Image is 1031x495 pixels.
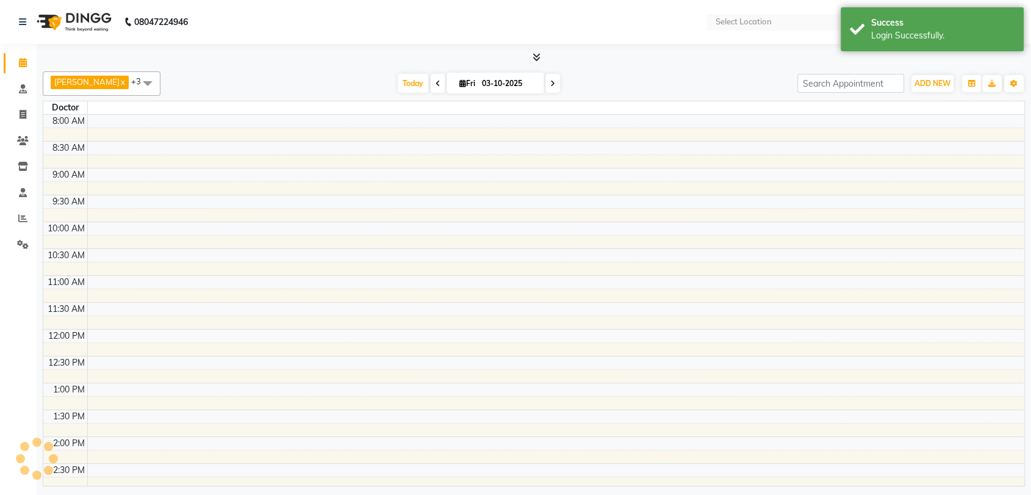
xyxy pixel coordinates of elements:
span: ADD NEW [914,79,950,88]
a: x [120,77,125,87]
div: 12:30 PM [46,356,87,369]
span: Fri [456,79,478,88]
div: Login Successfully. [871,29,1015,42]
div: 9:30 AM [50,195,87,208]
div: 10:30 AM [45,249,87,262]
img: logo [31,5,115,39]
span: [PERSON_NAME] [54,77,120,87]
span: Today [398,74,428,93]
div: 2:00 PM [51,437,87,450]
div: 8:30 AM [50,142,87,154]
div: Success [871,16,1015,29]
div: 2:30 PM [51,464,87,477]
input: 2025-10-03 [478,74,539,93]
div: 11:00 AM [45,276,87,289]
div: 1:00 PM [51,383,87,396]
span: +3 [131,76,150,86]
div: 11:30 AM [45,303,87,316]
div: Select Location [715,16,771,28]
div: Doctor [43,101,87,114]
div: 9:00 AM [50,168,87,181]
button: ADD NEW [911,75,954,92]
input: Search Appointment [797,74,904,93]
div: 8:00 AM [50,115,87,128]
div: 10:00 AM [45,222,87,235]
div: 12:00 PM [46,330,87,342]
div: 1:30 PM [51,410,87,423]
b: 08047224946 [134,5,188,39]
